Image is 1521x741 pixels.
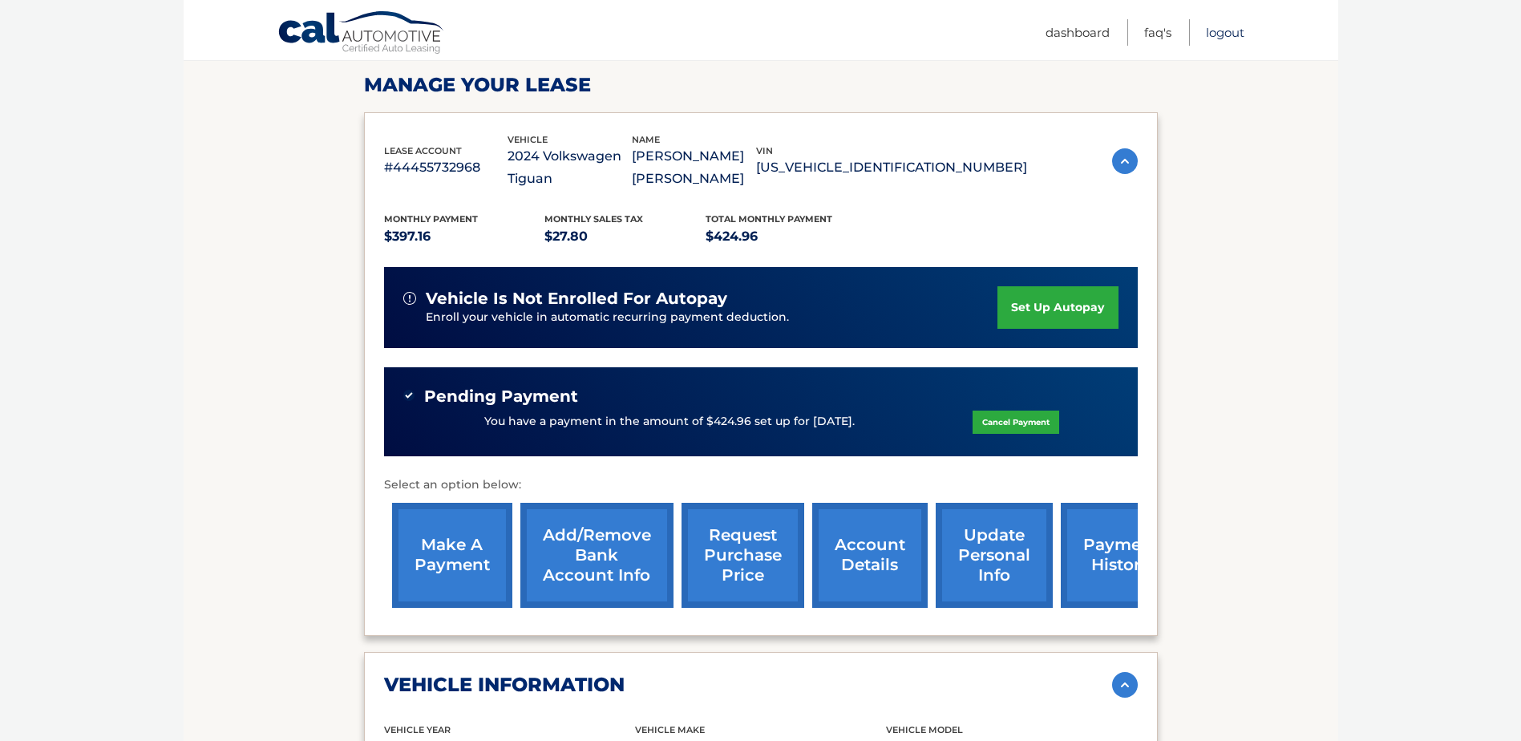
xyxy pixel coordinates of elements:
span: vehicle make [635,724,705,735]
p: [PERSON_NAME] [PERSON_NAME] [632,145,756,190]
img: accordion-active.svg [1112,672,1138,698]
h2: vehicle information [384,673,625,697]
a: Logout [1206,19,1244,46]
h2: Manage Your Lease [364,73,1158,97]
a: FAQ's [1144,19,1171,46]
a: Cal Automotive [277,10,446,57]
img: check-green.svg [403,390,415,401]
span: Pending Payment [424,387,578,407]
p: $27.80 [544,225,706,248]
span: vehicle model [886,724,963,735]
a: account details [812,503,928,608]
span: Total Monthly Payment [706,213,832,225]
a: Cancel Payment [973,411,1059,434]
p: #44455732968 [384,156,508,179]
p: You have a payment in the amount of $424.96 set up for [DATE]. [484,413,855,431]
span: vin [756,145,773,156]
a: payment history [1061,503,1181,608]
p: $424.96 [706,225,867,248]
img: alert-white.svg [403,292,416,305]
a: make a payment [392,503,512,608]
span: vehicle [508,134,548,145]
a: set up autopay [997,286,1118,329]
p: [US_VEHICLE_IDENTIFICATION_NUMBER] [756,156,1027,179]
p: Enroll your vehicle in automatic recurring payment deduction. [426,309,998,326]
span: name [632,134,660,145]
span: Monthly sales Tax [544,213,643,225]
a: Dashboard [1046,19,1110,46]
span: vehicle is not enrolled for autopay [426,289,727,309]
span: lease account [384,145,462,156]
span: Monthly Payment [384,213,478,225]
a: update personal info [936,503,1053,608]
img: accordion-active.svg [1112,148,1138,174]
p: 2024 Volkswagen Tiguan [508,145,632,190]
a: request purchase price [682,503,804,608]
span: vehicle Year [384,724,451,735]
p: Select an option below: [384,476,1138,495]
a: Add/Remove bank account info [520,503,674,608]
p: $397.16 [384,225,545,248]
